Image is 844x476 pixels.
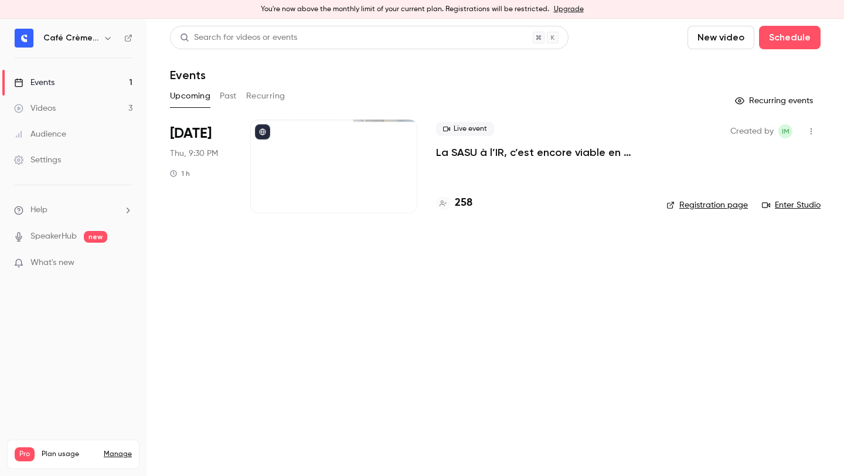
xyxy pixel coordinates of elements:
button: New video [688,26,754,49]
span: Ihsan MOHAMAD [778,124,792,138]
span: IM [782,124,789,138]
button: Recurring events [730,91,821,110]
span: What's new [30,257,74,269]
a: Manage [104,450,132,459]
span: Help [30,204,47,216]
span: Live event [436,122,494,136]
div: Videos [14,103,56,114]
a: 258 [436,195,472,211]
h4: 258 [455,195,472,211]
h6: Café Crème Club [43,32,98,44]
button: Past [220,87,237,106]
a: Registration page [666,199,748,211]
span: Thu, 9:30 PM [170,148,218,159]
a: Upgrade [554,5,584,14]
span: [DATE] [170,124,212,143]
img: Café Crème Club [15,29,33,47]
div: Search for videos or events [180,32,297,44]
div: Sep 4 Thu, 9:30 PM (Europe/Paris) [170,120,232,213]
button: Schedule [759,26,821,49]
div: Settings [14,154,61,166]
div: 1 h [170,169,190,178]
a: La SASU à l’IR, c’est encore viable en 2025 ? [MASTERCLASS] [436,145,648,159]
div: Events [14,77,55,89]
span: new [84,231,107,243]
a: Enter Studio [762,199,821,211]
span: Plan usage [42,450,97,459]
span: Pro [15,447,35,461]
li: help-dropdown-opener [14,204,132,216]
a: SpeakerHub [30,230,77,243]
div: Audience [14,128,66,140]
button: Recurring [246,87,285,106]
span: Created by [730,124,774,138]
button: Upcoming [170,87,210,106]
h1: Events [170,68,206,82]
